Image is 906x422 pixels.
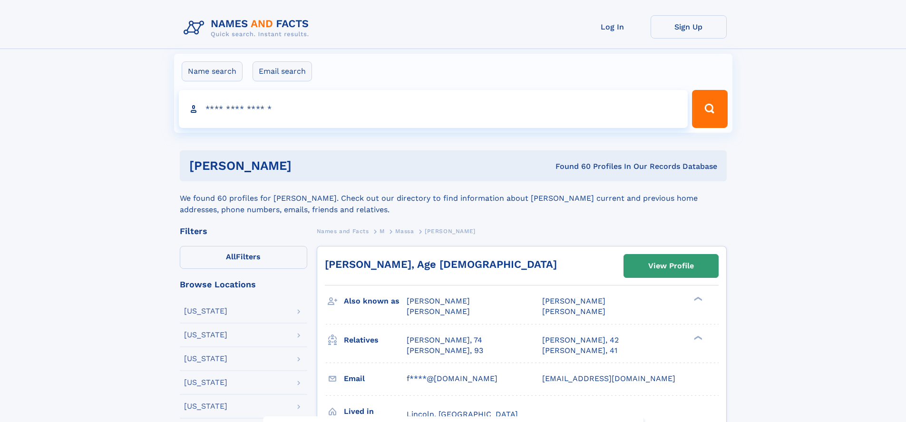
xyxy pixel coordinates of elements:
a: Massa [395,225,414,237]
span: [PERSON_NAME] [407,296,470,305]
div: [US_STATE] [184,331,227,339]
button: Search Button [692,90,727,128]
h3: Email [344,371,407,387]
h3: Relatives [344,332,407,348]
a: View Profile [624,255,718,277]
div: We found 60 profiles for [PERSON_NAME]. Check out our directory to find information about [PERSON... [180,181,727,216]
label: Filters [180,246,307,269]
div: ❯ [692,334,703,341]
a: M [380,225,385,237]
a: [PERSON_NAME], 93 [407,345,483,356]
span: Massa [395,228,414,235]
div: Filters [180,227,307,236]
a: [PERSON_NAME], Age [DEMOGRAPHIC_DATA] [325,258,557,270]
label: Email search [253,61,312,81]
span: [PERSON_NAME] [542,296,605,305]
span: All [226,252,236,261]
label: Name search [182,61,243,81]
span: [PERSON_NAME] [425,228,476,235]
div: [US_STATE] [184,307,227,315]
a: Names and Facts [317,225,369,237]
a: [PERSON_NAME], 41 [542,345,617,356]
h1: [PERSON_NAME] [189,160,424,172]
div: View Profile [648,255,694,277]
div: [US_STATE] [184,402,227,410]
span: [EMAIL_ADDRESS][DOMAIN_NAME] [542,374,675,383]
span: Lincoln, [GEOGRAPHIC_DATA] [407,410,518,419]
span: [PERSON_NAME] [407,307,470,316]
input: search input [179,90,688,128]
a: Sign Up [651,15,727,39]
span: [PERSON_NAME] [542,307,605,316]
span: M [380,228,385,235]
a: Log In [575,15,651,39]
h3: Lived in [344,403,407,420]
a: [PERSON_NAME], 42 [542,335,619,345]
h3: Also known as [344,293,407,309]
div: ❯ [692,296,703,302]
div: Found 60 Profiles In Our Records Database [423,161,717,172]
div: [US_STATE] [184,379,227,386]
img: Logo Names and Facts [180,15,317,41]
div: [US_STATE] [184,355,227,363]
div: Browse Locations [180,280,307,289]
a: [PERSON_NAME], 74 [407,335,482,345]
